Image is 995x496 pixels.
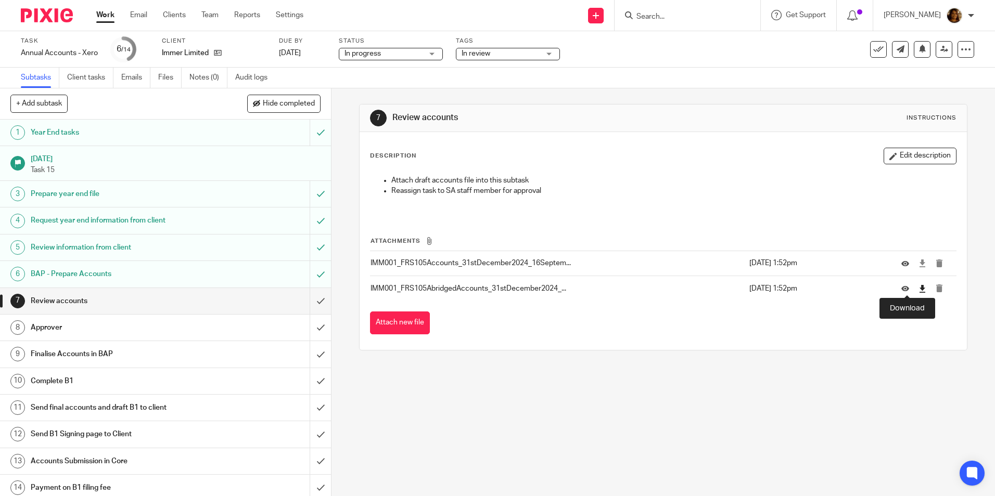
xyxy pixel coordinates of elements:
[96,10,114,20] a: Work
[10,125,25,140] div: 1
[919,258,926,268] a: Download
[10,320,25,335] div: 8
[462,50,490,57] span: In review
[121,47,131,53] small: /14
[31,240,210,255] h1: Review information from client
[31,400,210,415] h1: Send final accounts and draft B1 to client
[31,453,210,469] h1: Accounts Submission in Core
[21,68,59,88] a: Subtasks
[31,151,321,164] h1: [DATE]
[263,100,315,108] span: Hide completed
[10,374,25,388] div: 10
[391,186,955,196] p: Reassign task to SA staff member for approval
[234,10,260,20] a: Reports
[10,214,25,228] div: 4
[162,37,266,45] label: Client
[456,37,560,45] label: Tags
[158,68,182,88] a: Files
[10,187,25,201] div: 3
[946,7,963,24] img: Arvinder.jpeg
[31,426,210,442] h1: Send B1 Signing page to Client
[10,267,25,281] div: 6
[276,10,303,20] a: Settings
[391,175,955,186] p: Attach draft accounts file into this subtask
[370,110,387,126] div: 7
[189,68,227,88] a: Notes (0)
[21,8,73,22] img: Pixie
[279,49,301,57] span: [DATE]
[247,95,321,112] button: Hide completed
[786,11,826,19] span: Get Support
[10,480,25,495] div: 14
[279,37,326,45] label: Due by
[635,12,729,22] input: Search
[21,37,98,45] label: Task
[10,240,25,255] div: 5
[31,266,210,282] h1: BAP - Prepare Accounts
[10,400,25,415] div: 11
[117,43,131,55] div: 6
[31,125,210,140] h1: Year End tasks
[370,152,416,160] p: Description
[371,258,744,268] p: IMM001_FRS105Accounts_31stDecember2024_16Septem...
[10,294,25,308] div: 7
[371,238,420,244] span: Attachments
[31,320,210,335] h1: Approver
[67,68,113,88] a: Client tasks
[201,10,219,20] a: Team
[31,373,210,389] h1: Complete B1
[339,37,443,45] label: Status
[130,10,147,20] a: Email
[371,283,744,294] p: IMM001_FRS105AbridgedAccounts_31stDecember2024_...
[31,213,210,228] h1: Request year end information from client
[235,68,275,88] a: Audit logs
[31,346,210,362] h1: Finalise Accounts in BAP
[10,347,25,361] div: 9
[31,165,321,175] p: Task 15
[907,114,956,122] div: Instructions
[345,50,381,57] span: In progress
[21,48,98,58] div: Annual Accounts - Xero
[31,293,210,309] h1: Review accounts
[163,10,186,20] a: Clients
[121,68,150,88] a: Emails
[749,283,886,294] p: [DATE] 1:52pm
[370,311,430,335] button: Attach new file
[31,186,210,202] h1: Prepare year end file
[919,283,926,294] a: Download
[10,427,25,441] div: 12
[392,112,685,123] h1: Review accounts
[749,258,886,268] p: [DATE] 1:52pm
[884,10,941,20] p: [PERSON_NAME]
[162,48,209,58] p: Immer Limited
[10,454,25,468] div: 13
[884,148,956,164] button: Edit description
[31,480,210,495] h1: Payment on B1 filing fee
[10,95,68,112] button: + Add subtask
